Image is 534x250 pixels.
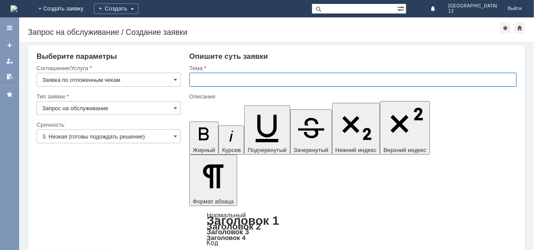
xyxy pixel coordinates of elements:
div: Формат абзаца [189,212,517,246]
div: Запрос на обслуживание / Создание заявки [28,28,500,37]
div: Добавить в избранное [500,23,510,33]
button: Формат абзаца [189,155,237,206]
span: Подчеркнутый [248,147,286,153]
div: Срочность [37,122,179,128]
span: 13 [448,9,497,14]
a: Заголовок 2 [207,221,261,231]
span: Нижний индекс [336,147,377,153]
button: Подчеркнутый [244,105,290,155]
span: Опишите суть заявки [189,52,268,61]
span: Жирный [193,147,215,153]
button: Курсив [218,125,244,155]
div: Описание [189,94,515,99]
a: Мои заявки [3,54,17,68]
span: Расширенный поиск [397,4,406,12]
div: Соглашение/Услуга [37,65,179,71]
a: Перейти на домашнюю страницу [10,5,17,12]
span: Верхний индекс [383,147,427,153]
button: Нижний индекс [332,103,380,155]
button: Зачеркнутый [290,109,332,155]
a: Заголовок 1 [207,214,279,227]
a: Заголовок 3 [207,228,249,236]
div: Тип заявки [37,94,179,99]
span: [GEOGRAPHIC_DATA] [448,3,497,9]
a: Создать заявку [3,38,17,52]
a: Нормальный [207,211,246,219]
a: Заголовок 4 [207,234,245,241]
a: Мои согласования [3,70,17,84]
div: Тема [189,65,515,71]
button: Верхний индекс [380,101,430,155]
span: Курсив [222,147,241,153]
span: Зачеркнутый [294,147,329,153]
button: Жирный [189,122,219,155]
img: logo [10,5,17,12]
span: Формат абзаца [193,198,234,205]
a: Код [207,239,218,247]
span: Выберите параметры [37,52,117,61]
div: Создать [94,3,138,14]
div: Сделать домашней страницей [514,23,525,33]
